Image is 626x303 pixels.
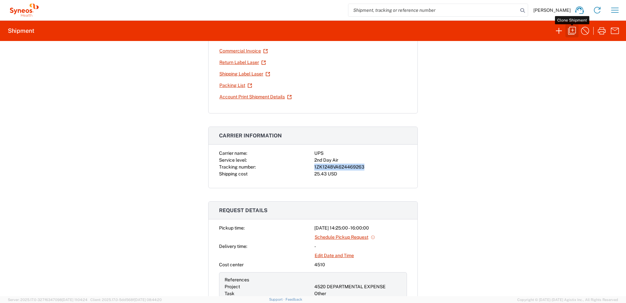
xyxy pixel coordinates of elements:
a: Schedule Pickup Request [314,232,376,243]
span: Tracking number: [219,164,256,170]
span: Client: 2025.17.0-5dd568f [90,298,162,302]
div: 4510 [314,261,407,268]
div: 4520 DEPARTMENTAL EXPENSE [314,283,401,290]
h2: Shipment [8,27,34,35]
div: Task [225,290,312,297]
span: Server: 2025.17.0-327f6347098 [8,298,87,302]
div: UPS [314,150,407,157]
a: Packing List [219,80,252,91]
div: Other [314,290,401,297]
a: Account Print Shipment Details [219,91,292,103]
div: 2nd Day Air [314,157,407,164]
span: References [225,277,249,282]
span: Copyright © [DATE]-[DATE] Agistix Inc., All Rights Reserved [517,297,618,303]
div: - [314,243,407,250]
a: Shipping Label Laser [219,68,270,80]
input: Shipment, tracking or reference number [348,4,518,16]
a: Edit Date and Time [314,250,354,261]
div: Project [225,283,312,290]
div: 25.43 USD [314,171,407,177]
a: Support [269,297,285,301]
span: Carrier name: [219,151,247,156]
span: Carrier information [219,132,282,139]
span: Cost center [219,262,244,267]
span: Shipping cost [219,171,248,176]
span: Pickup time: [219,225,245,231]
div: 1ZK1248VA624469263 [314,164,407,171]
span: Delivery time: [219,244,247,249]
span: Service level: [219,157,247,163]
span: [PERSON_NAME] [533,7,571,13]
div: [DATE] 14:25:00 - 16:00:00 [314,225,407,232]
span: Request details [219,207,267,213]
span: [DATE] 08:44:20 [134,298,162,302]
a: Feedback [285,297,302,301]
a: Commercial Invoice [219,45,268,57]
span: [DATE] 11:04:24 [62,298,87,302]
a: Return Label Laser [219,57,266,68]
